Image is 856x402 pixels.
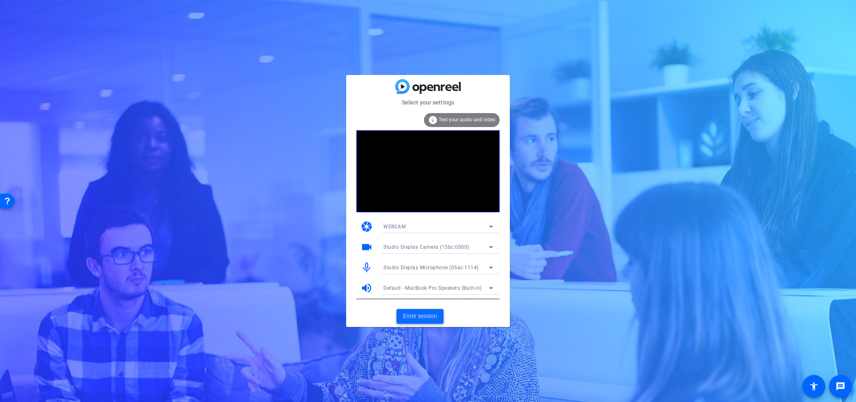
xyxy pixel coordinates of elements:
[428,115,438,125] mat-icon: info
[360,220,373,233] mat-icon: camera
[360,282,373,294] mat-icon: volume_up
[396,309,444,324] button: Enter session
[439,117,496,123] span: Test your audio and video
[809,382,819,391] mat-icon: accessibility
[383,285,482,291] span: Default - MacBook Pro Speakers (Built-in)
[383,244,469,250] span: Studio Display Camera (15bc:0000)
[360,241,373,253] mat-icon: videocam
[403,312,437,320] span: Enter session
[383,224,405,229] span: WEBCAM
[395,79,461,93] img: blue-gradient.svg
[346,98,510,107] mat-card-subtitle: Select your settings
[360,261,373,274] mat-icon: mic_none
[836,382,845,391] mat-icon: message
[383,265,479,270] span: Studio Display Microphone (05ac:1114)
